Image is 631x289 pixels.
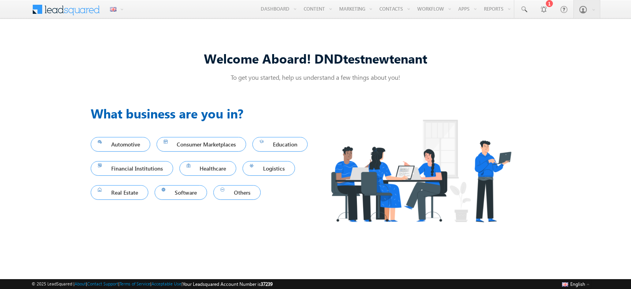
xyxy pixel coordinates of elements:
a: About [75,281,86,286]
span: Automotive [98,139,143,150]
a: Terms of Service [119,281,150,286]
span: Healthcare [187,163,230,174]
span: Consumer Marketplaces [164,139,239,150]
span: 37239 [261,281,273,287]
span: Logistics [250,163,288,174]
a: Contact Support [87,281,118,286]
img: Industry.png [315,104,526,238]
span: Real Estate [98,187,141,198]
span: Software [162,187,200,198]
span: Financial Institutions [98,163,166,174]
span: English [570,281,585,287]
span: Others [220,187,254,198]
span: © 2025 LeadSquared | | | | | [32,280,273,288]
a: Acceptable Use [151,281,181,286]
div: Welcome Aboard! DNDtestnewtenant [91,50,540,67]
button: English [560,279,592,289]
p: To get you started, help us understand a few things about you! [91,73,540,81]
span: Your Leadsquared Account Number is [183,281,273,287]
span: Education [259,139,301,150]
h3: What business are you in? [91,104,315,123]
